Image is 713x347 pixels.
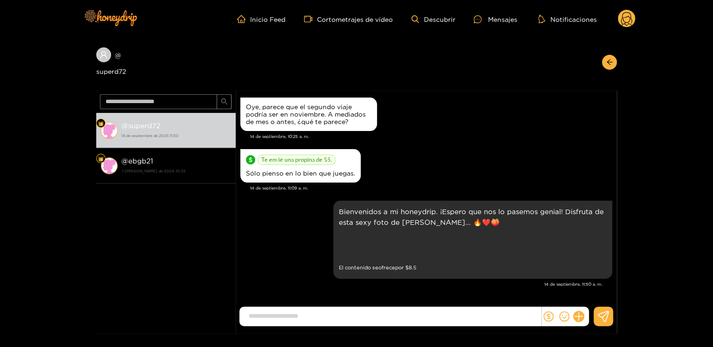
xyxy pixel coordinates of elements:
[327,156,330,163] font: 5
[128,122,160,130] font: superd72
[101,122,118,139] img: conversación
[541,309,555,323] button: dólar
[250,16,285,23] font: Inicio Feed
[304,15,393,23] a: Cortometrajes de vídeo
[544,282,602,287] font: 14 de septiembre, 11:50 a. m.
[423,16,455,23] font: Descubrir
[304,15,317,23] span: cámara de vídeo
[121,157,128,165] font: @
[395,265,409,270] font: por $
[317,16,393,23] font: Cortometrajes de vídeo
[339,208,604,226] font: Bienvenidos a mi honeydrip. ¡Espero que nos lo pasemos genial! Disfruta de esta sexy foto de [PER...
[128,157,153,165] font: ebgb21
[602,55,617,70] button: flecha izquierda
[240,98,377,131] div: 14 de septiembre, 10:25 a. m.
[240,149,361,183] div: 14 de septiembre, 11:09 a. m.
[550,16,596,23] font: Notificaciones
[121,134,178,137] font: 14 de septiembre de 2025 11:50
[488,16,517,23] font: Mensajes
[237,15,285,23] a: Inicio Feed
[246,155,255,164] span: círculo del dólar
[96,47,236,77] div: @superd72
[261,156,327,163] font: Te envié una propina de $
[535,14,599,24] button: Notificaciones
[98,121,104,126] img: Nivel de ventilador
[98,156,104,162] img: Nivel de ventilador
[121,122,128,130] font: @
[333,201,612,279] div: 14 de septiembre, 11:50 a. m.
[217,94,231,109] button: buscar
[250,134,309,139] font: 14 de septiembre, 10:25 a. m.
[96,68,126,75] font: superd72
[221,98,228,106] span: buscar
[378,265,395,270] font: ofrece
[246,170,355,177] font: Sólo pienso en lo bien que juegas.
[543,311,554,321] span: dólar
[411,15,455,23] a: Descubrir
[250,186,308,190] font: 14 de septiembre, 11:09 a. m.
[237,15,250,23] span: hogar
[409,265,416,270] font: 8.5
[121,169,185,173] font: 7 [PERSON_NAME] de 2024, 10:32
[339,265,378,270] font: El contenido se
[246,103,366,125] font: Oye, parece que el segundo viaje podría ser en noviembre. A mediados de mes o antes, ¿qué te parece?
[559,311,569,321] span: sonrisa
[99,51,108,59] span: usuario
[606,59,613,66] span: flecha izquierda
[330,156,332,163] font: .
[115,52,121,59] font: @
[101,157,118,174] img: conversación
